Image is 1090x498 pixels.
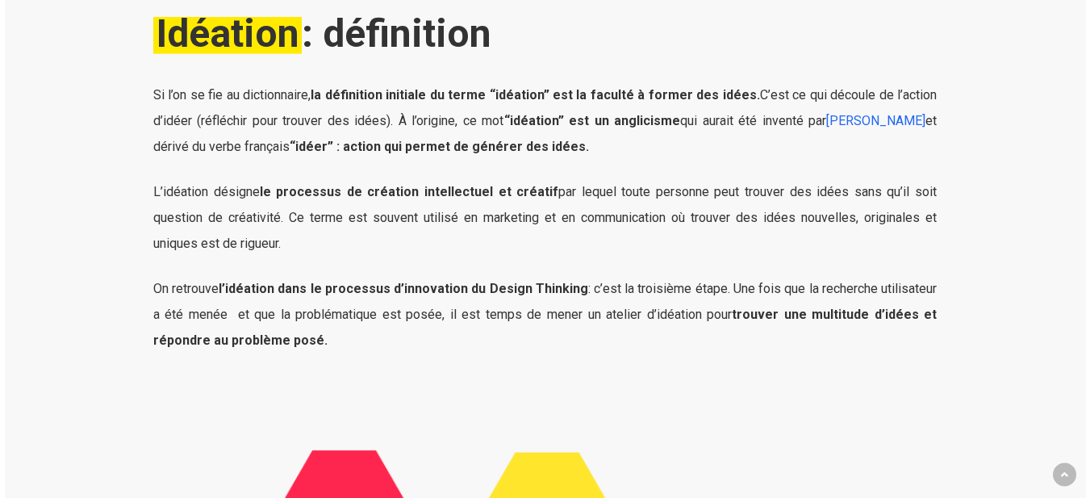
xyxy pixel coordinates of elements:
[504,113,681,128] strong: “idéation” est un anglicisme
[153,184,937,251] span: L’idéation désigne par lequel toute personne peut trouver des idées sans qu’il soit question de c...
[290,139,589,154] strong: “idéer” : action qui permet de générer des idées.
[219,281,588,296] strong: l’idéation dans le processus d’innovation du Design Thinking
[311,87,759,103] strong: la définition initiale du terme “idéation” est la faculté à former des idées.
[826,113,925,128] a: [PERSON_NAME]
[153,10,491,56] strong: : définition
[153,87,937,128] span: Si l’on se fie au dictionnaire, C’est ce qui découle de l’action d’idéer (réfléchir pour trouver ...
[153,281,937,348] span: On retrouve : c’est la troisième étape. Une fois que la recherche utilisateur a été menée et que ...
[153,10,302,56] em: Idéation
[260,184,559,199] strong: le processus de création intellectuel et créatif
